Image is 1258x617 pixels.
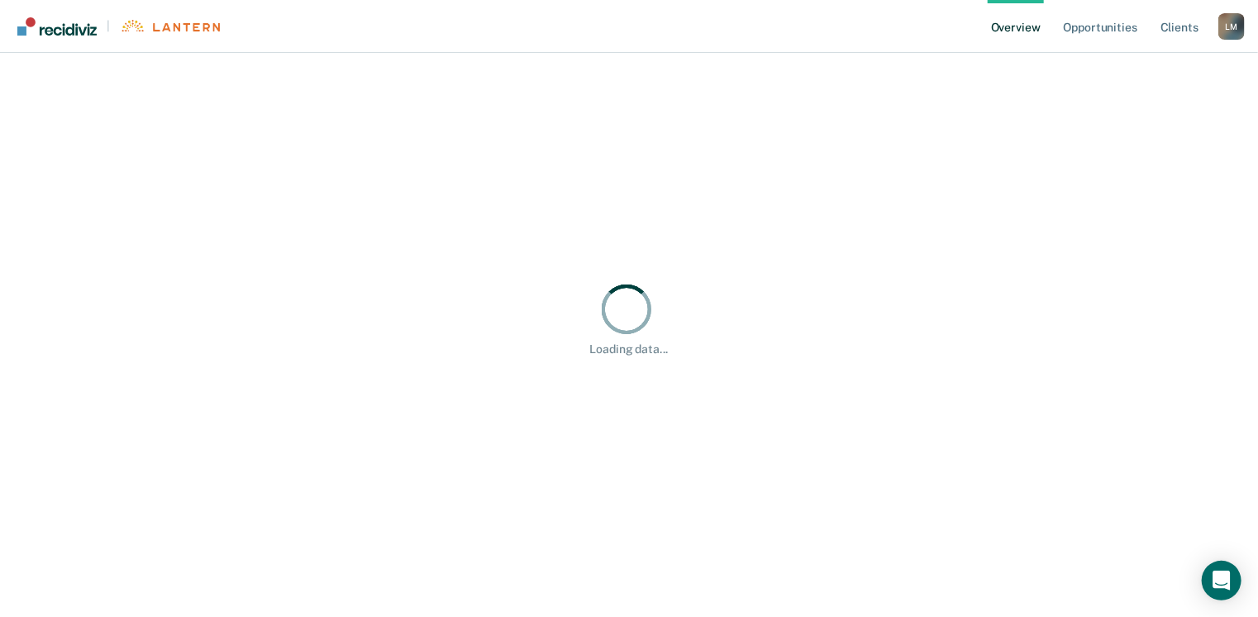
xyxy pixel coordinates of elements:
[1218,13,1245,40] div: L M
[97,19,120,33] span: |
[1202,561,1241,600] div: Open Intercom Messenger
[1218,13,1245,40] button: Profile dropdown button
[17,17,97,36] img: Recidiviz
[590,342,669,356] div: Loading data...
[120,20,220,32] img: Lantern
